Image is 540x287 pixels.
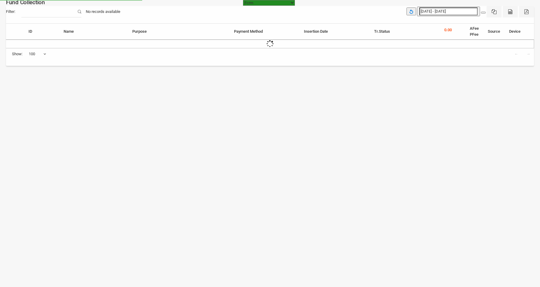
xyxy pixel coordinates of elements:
li: AFee [470,26,479,32]
button: Excel [487,6,502,17]
th: Name [59,24,128,40]
th: Tr.Status [370,24,440,40]
th: Purpose [128,24,229,40]
th: Insertion Date [299,24,370,40]
span: Show: [12,51,22,57]
div: No records available [81,6,125,17]
button: Pdf [519,6,534,17]
input: Filter: [21,6,81,17]
a: ← [511,48,522,60]
button: CSV [503,6,518,17]
th: Source [483,24,505,40]
th: ID [24,24,59,40]
span: 100 [28,48,46,60]
th: Payment Method [229,24,299,40]
th: Device [505,24,525,40]
a: → [523,48,534,60]
p: 0.00 [444,27,452,33]
span: 100 [29,51,46,57]
li: PFee [470,32,479,38]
